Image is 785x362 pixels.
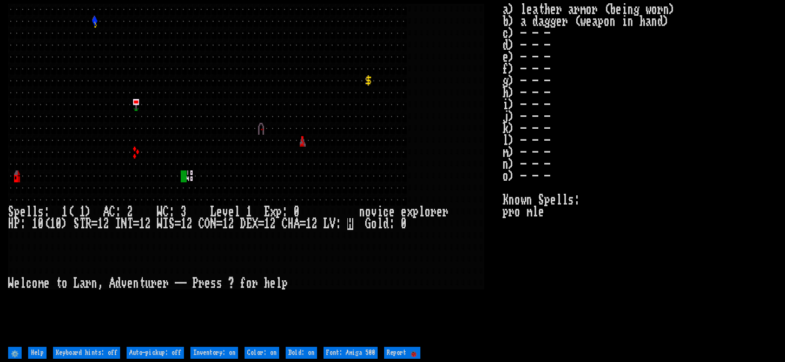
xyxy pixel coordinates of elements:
[294,206,300,218] div: 0
[282,206,288,218] div: :
[270,218,276,230] div: 2
[127,278,133,289] div: e
[38,278,44,289] div: m
[246,278,252,289] div: o
[205,218,210,230] div: O
[246,218,252,230] div: E
[389,218,395,230] div: :
[80,206,85,218] div: 1
[175,218,181,230] div: =
[169,206,175,218] div: :
[234,206,240,218] div: l
[359,206,365,218] div: n
[401,206,407,218] div: e
[258,218,264,230] div: =
[62,218,68,230] div: )
[38,206,44,218] div: s
[216,218,222,230] div: =
[181,278,187,289] div: -
[216,278,222,289] div: s
[20,278,26,289] div: l
[8,347,22,359] input: ⚙️
[56,278,62,289] div: t
[121,218,127,230] div: N
[157,218,163,230] div: W
[139,278,145,289] div: t
[50,218,56,230] div: 1
[199,278,205,289] div: r
[282,278,288,289] div: p
[97,278,103,289] div: ,
[157,278,163,289] div: e
[443,206,448,218] div: r
[210,278,216,289] div: s
[264,278,270,289] div: h
[401,218,407,230] div: 0
[103,218,109,230] div: 2
[80,278,85,289] div: a
[8,278,14,289] div: W
[32,206,38,218] div: l
[97,218,103,230] div: 1
[228,218,234,230] div: 2
[32,218,38,230] div: 1
[20,218,26,230] div: :
[163,218,169,230] div: I
[32,278,38,289] div: o
[74,278,80,289] div: L
[377,206,383,218] div: i
[44,218,50,230] div: (
[425,206,431,218] div: o
[68,206,74,218] div: (
[109,278,115,289] div: A
[377,218,383,230] div: l
[252,278,258,289] div: r
[139,218,145,230] div: 1
[127,206,133,218] div: 2
[28,347,47,359] input: Help
[264,218,270,230] div: 1
[91,218,97,230] div: =
[210,218,216,230] div: N
[121,278,127,289] div: v
[115,206,121,218] div: :
[312,218,318,230] div: 2
[190,347,238,359] input: Inventory: on
[38,218,44,230] div: 0
[294,218,300,230] div: A
[347,218,353,230] mark: H
[205,278,210,289] div: e
[187,218,193,230] div: 2
[193,278,199,289] div: P
[252,218,258,230] div: X
[324,347,378,359] input: Font: Amiga 500
[85,218,91,230] div: R
[145,218,151,230] div: 2
[14,218,20,230] div: P
[91,278,97,289] div: n
[210,206,216,218] div: L
[85,206,91,218] div: )
[228,206,234,218] div: e
[44,206,50,218] div: :
[286,347,317,359] input: Bold: on
[14,278,20,289] div: e
[246,206,252,218] div: 1
[181,206,187,218] div: 3
[264,206,270,218] div: E
[115,218,121,230] div: I
[74,218,80,230] div: S
[228,278,234,289] div: ?
[199,218,205,230] div: C
[109,206,115,218] div: C
[133,278,139,289] div: n
[383,206,389,218] div: c
[62,278,68,289] div: o
[163,278,169,289] div: r
[282,218,288,230] div: C
[20,206,26,218] div: e
[300,218,306,230] div: =
[276,206,282,218] div: p
[115,278,121,289] div: d
[8,218,14,230] div: H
